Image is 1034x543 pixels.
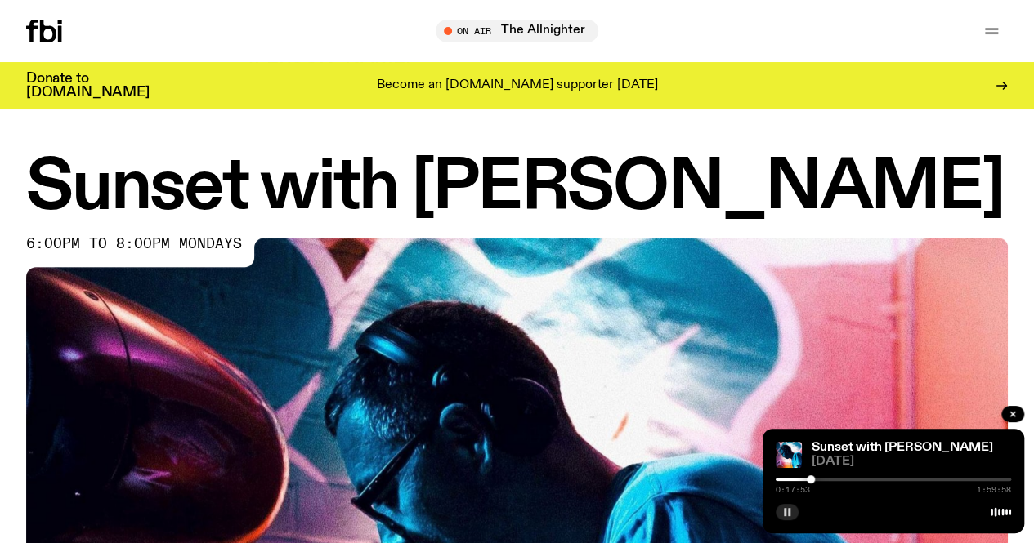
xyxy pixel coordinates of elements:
[26,238,242,251] span: 6:00pm to 8:00pm mondays
[26,72,150,100] h3: Donate to [DOMAIN_NAME]
[977,486,1011,494] span: 1:59:58
[812,441,993,454] a: Sunset with [PERSON_NAME]
[436,20,598,42] button: On AirThe Allnighter
[812,456,1011,468] span: [DATE]
[776,442,802,468] img: Simon Caldwell stands side on, looking downwards. He has headphones on. Behind him is a brightly ...
[377,78,658,93] p: Become an [DOMAIN_NAME] supporter [DATE]
[776,486,810,494] span: 0:17:53
[26,155,1008,221] h1: Sunset with [PERSON_NAME]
